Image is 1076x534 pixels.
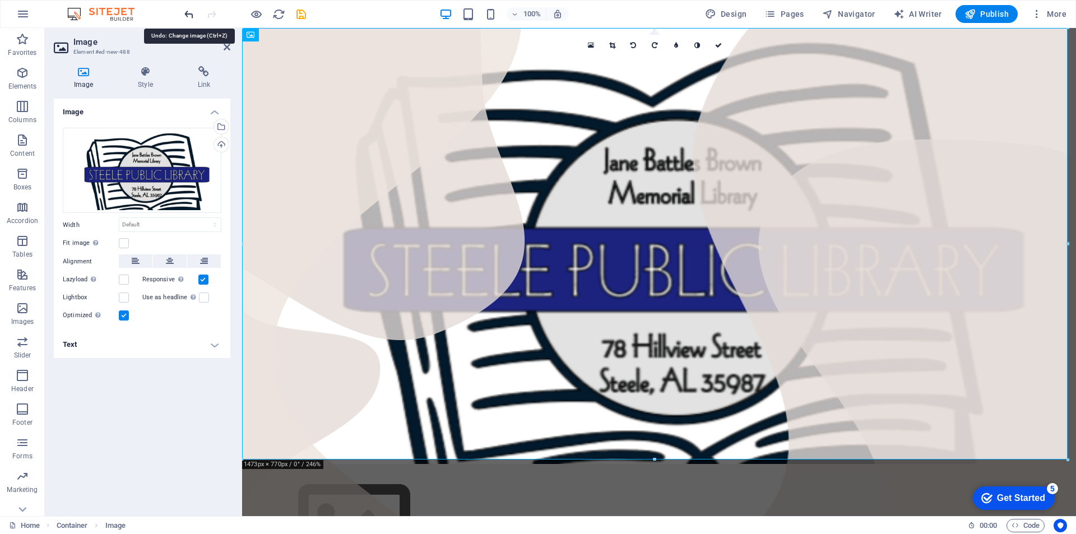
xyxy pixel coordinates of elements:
div: Get Started [33,12,81,22]
a: Blur [665,35,687,56]
label: Responsive [142,273,198,286]
div: 5 [83,2,94,13]
span: Pages [764,8,804,20]
label: Lazyload [63,273,119,286]
h4: Text [54,331,230,358]
h4: Style [118,66,177,90]
span: Click to select. Double-click to edit [57,519,88,532]
span: AI Writer [893,8,942,20]
p: Tables [12,250,33,259]
button: More [1027,5,1071,23]
button: Click here to leave preview mode and continue editing [249,7,263,21]
span: More [1031,8,1066,20]
a: Rotate right 90° [644,35,665,56]
span: Design [705,8,747,20]
img: Editor Logo [64,7,149,21]
p: Elements [8,82,37,91]
label: Alignment [63,255,119,268]
i: Save (Ctrl+S) [295,8,308,21]
button: Usercentrics [1054,519,1067,532]
p: Content [10,149,35,158]
h6: 100% [523,7,541,21]
button: Pages [760,5,808,23]
i: On resize automatically adjust zoom level to fit chosen device. [553,9,563,19]
span: Navigator [822,8,875,20]
p: Forms [12,452,33,461]
button: Code [1007,519,1045,532]
a: Crop mode [601,35,623,56]
span: : [987,521,989,530]
label: Lightbox [63,291,119,304]
p: Marketing [7,485,38,494]
div: Get Started 5 items remaining, 0% complete [9,6,91,29]
p: Header [11,384,34,393]
p: Accordion [7,216,38,225]
h4: Image [54,66,118,90]
p: Favorites [8,48,36,57]
h3: Element #ed-new-488 [73,47,208,57]
div: Design (Ctrl+Alt+Y) [701,5,752,23]
a: Click to cancel selection. Double-click to open Pages [9,519,40,532]
button: save [294,7,308,21]
button: AI Writer [889,5,947,23]
h4: Image [54,99,230,119]
span: Click to select. Double-click to edit [105,519,126,532]
p: Footer [12,418,33,427]
p: Features [9,284,36,292]
p: Boxes [13,183,32,192]
h4: Link [178,66,230,90]
button: Publish [956,5,1018,23]
a: Confirm ( Ctrl ⏎ ) [708,35,729,56]
label: Fit image [63,236,119,250]
p: Slider [14,351,31,360]
button: reload [272,7,285,21]
label: Width [63,222,119,228]
label: Optimized [63,309,119,322]
span: Publish [964,8,1009,20]
h2: Image [73,37,230,47]
span: 00 00 [980,519,997,532]
p: Images [11,317,34,326]
div: 344309673_3730599263826869_14994972862591938_n-6G9VlaQAqpWYoA3amlEwFg.png [63,128,221,213]
label: Use as headline [142,291,199,304]
nav: breadcrumb [57,519,126,532]
button: 100% [507,7,546,21]
button: Navigator [818,5,880,23]
h6: Session time [968,519,998,532]
a: Greyscale [687,35,708,56]
a: Select files from the file manager, stock photos, or upload file(s) [580,35,601,56]
a: Rotate left 90° [623,35,644,56]
i: Reload page [272,8,285,21]
p: Columns [8,115,36,124]
button: undo [182,7,196,21]
span: Code [1012,519,1040,532]
button: Design [701,5,752,23]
